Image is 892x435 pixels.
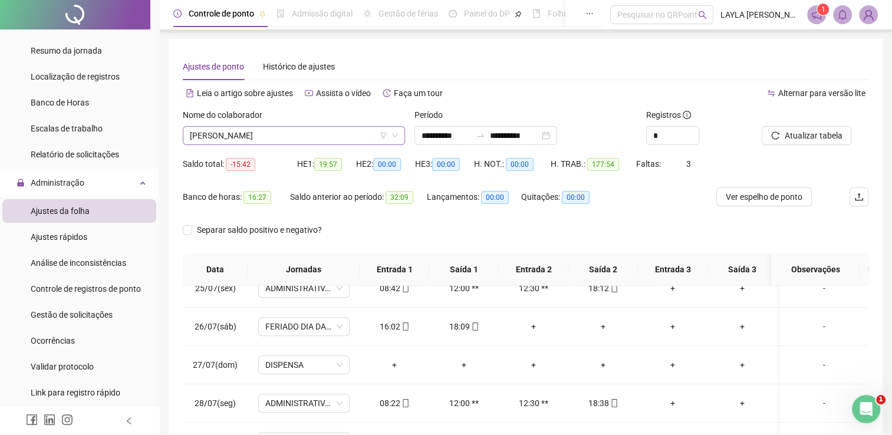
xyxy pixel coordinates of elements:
span: Análise de inconsistências [31,258,126,268]
span: ADMINISTRATIVA 30 [265,394,343,412]
th: Entrada 3 [638,253,707,286]
span: linkedin [44,414,55,426]
div: HE 3: [415,157,474,171]
span: ADMINISTRATIVA 30 [265,279,343,297]
div: + [508,358,559,371]
span: reload [771,131,779,140]
span: ellipsis [585,9,594,18]
span: notification [811,9,822,20]
div: + [439,358,489,371]
span: swap [767,89,775,97]
div: + [647,320,698,333]
span: Histórico de ajustes [263,62,335,71]
button: Atualizar tabela [762,126,851,145]
span: down [391,132,399,139]
span: mobile [609,284,618,292]
button: Ver espelho de ponto [716,187,812,206]
span: 00:00 [481,191,509,204]
th: Entrada 1 [360,253,429,286]
div: + [369,358,420,371]
span: 00:00 [373,158,401,171]
div: 18:12 [578,282,628,295]
div: 18:09 [439,320,489,333]
sup: 1 [817,4,829,15]
th: Jornadas [248,253,360,286]
span: Ocorrências [31,336,75,345]
div: + [717,358,768,371]
span: Ajustes de ponto [183,62,244,71]
span: Banco de Horas [31,98,89,107]
span: Registros [646,108,691,121]
span: 1 [821,5,825,14]
span: upload [854,192,864,202]
span: filter [380,132,387,139]
label: Período [414,108,450,121]
span: Observações [781,263,850,276]
span: Link para registro rápido [31,388,120,397]
span: DISPENSA [265,356,343,374]
div: 08:22 [369,397,420,410]
div: H. TRAB.: [551,157,636,171]
span: Ajustes rápidos [31,232,87,242]
span: search [698,11,707,19]
span: Escalas de trabalho [31,124,103,133]
span: Leia o artigo sobre ajustes [197,88,293,98]
span: mobile [400,284,410,292]
span: Assista o vídeo [316,88,371,98]
span: 25/07(sex) [195,284,236,293]
div: + [647,358,698,371]
span: FERIADO DIA DA PADROEIRA DA CIDADE [265,318,343,335]
div: 08:42 [369,282,420,295]
span: Localização de registros [31,72,120,81]
div: - [789,397,859,410]
span: Faça um tour [394,88,443,98]
span: 32:09 [386,191,413,204]
span: Relatório de solicitações [31,150,119,159]
span: -15:42 [226,158,255,171]
div: - [789,282,859,295]
span: Separar saldo positivo e negativo? [192,223,327,236]
div: Saldo anterior ao período: [290,190,427,204]
span: mobile [470,322,479,331]
span: 3 [686,159,691,169]
span: pushpin [515,11,522,18]
span: 00:00 [432,158,460,171]
span: info-circle [683,111,691,119]
span: dashboard [449,9,457,18]
div: HE 1: [297,157,356,171]
span: 28/07(seg) [195,398,236,408]
span: 00:00 [562,191,590,204]
th: Saída 3 [707,253,777,286]
span: pushpin [259,11,266,18]
span: Gestão de férias [378,9,438,18]
span: Atualizar tabela [784,129,842,142]
div: Lançamentos: [427,190,521,204]
label: Nome do colaborador [183,108,270,121]
span: Controle de ponto [189,9,254,18]
span: 26/07(sáb) [195,322,236,331]
div: + [717,320,768,333]
span: 19:57 [314,158,342,171]
div: + [717,282,768,295]
div: + [647,397,698,410]
div: 18:38 [578,397,628,410]
span: facebook [26,414,38,426]
div: H. NOT.: [474,157,551,171]
div: Banco de horas: [183,190,290,204]
span: Painel do DP [464,9,510,18]
span: Administração [31,178,84,187]
span: Ver espelho de ponto [726,190,802,203]
span: 1 [876,395,886,404]
div: Saldo total: [183,157,297,171]
th: Entrada 2 [499,253,568,286]
span: to [476,131,485,140]
span: 27/07(dom) [193,360,238,370]
span: Folha de pagamento [548,9,623,18]
span: Controle de registros de ponto [31,284,141,294]
div: + [578,358,628,371]
span: Admissão digital [292,9,353,18]
div: + [508,320,559,333]
span: bell [837,9,848,20]
div: + [717,397,768,410]
span: LAYLA [PERSON_NAME] - PERBRAS [720,8,800,21]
